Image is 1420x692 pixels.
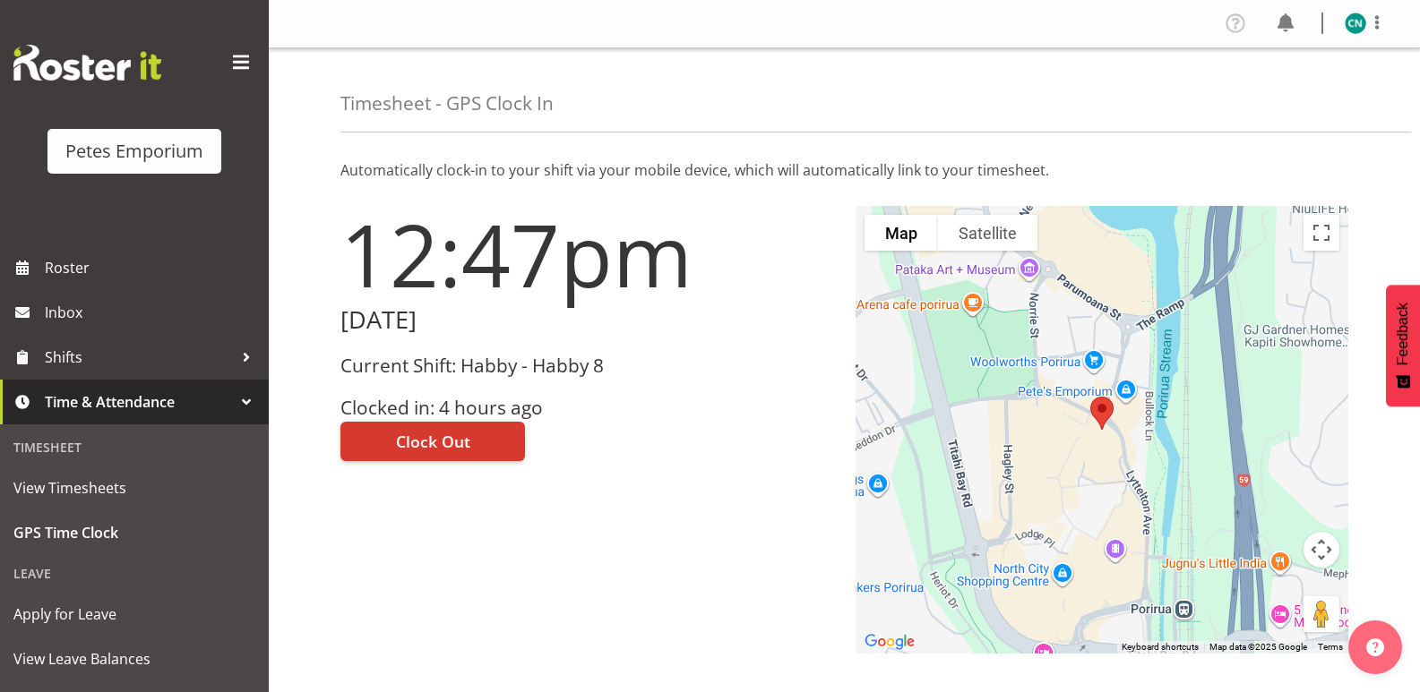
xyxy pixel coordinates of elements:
[4,592,264,636] a: Apply for Leave
[340,306,834,334] h2: [DATE]
[860,630,919,654] img: Google
[4,466,264,510] a: View Timesheets
[4,429,264,466] div: Timesheet
[13,519,255,546] span: GPS Time Clock
[1345,13,1366,34] img: christine-neville11214.jpg
[1209,642,1307,652] span: Map data ©2025 Google
[938,215,1037,251] button: Show satellite imagery
[340,93,554,114] h4: Timesheet - GPS Clock In
[860,630,919,654] a: Open this area in Google Maps (opens a new window)
[13,645,255,672] span: View Leave Balances
[1304,215,1339,251] button: Toggle fullscreen view
[1304,596,1339,632] button: Drag Pegman onto the map to open Street View
[340,397,834,418] h3: Clocked in: 4 hours ago
[1395,303,1411,365] span: Feedback
[4,555,264,592] div: Leave
[65,138,203,165] div: Petes Emporium
[13,601,255,628] span: Apply for Leave
[1122,641,1199,654] button: Keyboard shortcuts
[865,215,938,251] button: Show street map
[13,474,255,501] span: View Timesheets
[45,344,233,371] span: Shifts
[1318,642,1343,652] a: Terms (opens in new tab)
[45,299,260,326] span: Inbox
[1386,285,1420,406] button: Feedback - Show survey
[4,510,264,555] a: GPS Time Clock
[13,45,161,81] img: Rosterit website logo
[396,430,470,453] span: Clock Out
[4,636,264,681] a: View Leave Balances
[1366,638,1384,656] img: help-xxl-2.png
[1304,532,1339,568] button: Map camera controls
[340,206,834,303] h1: 12:47pm
[45,254,260,281] span: Roster
[340,159,1348,181] p: Automatically clock-in to your shift via your mobile device, which will automatically link to you...
[340,355,834,376] h3: Current Shift: Habby - Habby 8
[45,389,233,415] span: Time & Attendance
[340,422,525,461] button: Clock Out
